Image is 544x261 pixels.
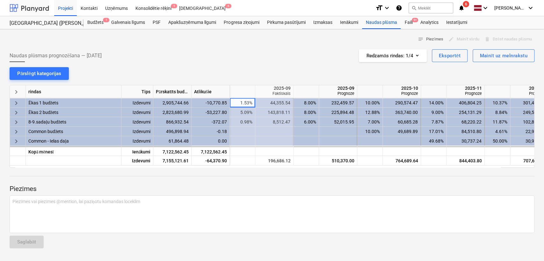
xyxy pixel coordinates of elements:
[366,52,419,60] div: Redzamās rindas : 1/4
[83,16,107,29] div: Budžets
[411,5,417,11] span: search
[192,117,230,127] div: -372.07
[401,16,416,29] a: Faili9+
[385,91,418,96] div: Prognoze
[192,127,230,136] div: -0.18
[153,156,192,166] div: 7,155,121.61
[418,36,443,43] span: Piezīmes
[424,108,444,117] div: 9.00%
[121,85,153,98] div: Tips
[385,108,418,117] div: 363,740.00
[473,49,534,62] button: Mainīt uz melnrakstu
[107,16,149,29] div: Galvenais līgums
[424,117,444,127] div: 7.87%
[121,146,153,156] div: Ienākumi
[424,136,444,146] div: 49.68%
[10,67,69,80] button: Pārslēgt kategorijas
[258,108,290,117] div: 143,818.11
[258,117,290,127] div: 8,512.47
[385,127,418,136] div: 49,689.89
[220,16,263,29] a: Progresa ziņojumi
[232,117,252,127] div: 0.98%
[396,4,402,12] i: Zināšanu pamats
[28,117,66,127] span: 8-9.sadaļu budžets
[10,185,534,194] p: Piezīmes
[442,16,471,29] a: Iestatījumi
[487,108,507,117] div: 8.84%
[153,146,192,156] div: 7,122,562.45
[192,146,230,156] div: 7,122,562.45
[164,16,220,29] div: Apakšuzņēmuma līgumi
[449,91,482,96] div: Prognoze
[480,52,527,60] div: Mainīt uz melnrakstu
[322,85,354,91] div: 2025-09
[416,16,442,29] div: Analytics
[153,85,192,98] div: Pārskatīts budžets
[360,117,380,127] div: 7.00%
[12,118,20,126] span: keyboard_arrow_right
[26,146,121,156] div: Kopā mēnesī
[225,4,231,8] span: 6
[121,98,153,108] div: Izdevumi
[121,136,153,146] div: Izdevumi
[409,3,453,13] button: Meklēt
[487,136,507,146] div: 50.00%
[322,91,354,96] div: Prognoze
[449,117,482,127] div: 68,220.22
[192,136,230,146] div: 0.00
[171,4,177,8] span: 1
[487,117,507,127] div: 11.87%
[258,156,291,166] div: 196,686.12
[263,16,309,29] a: Pirkuma pasūtījumi
[418,36,424,42] span: notes
[28,98,58,108] span: Ēkas 1 budžets
[458,4,465,12] i: notifications
[383,4,391,12] i: keyboard_arrow_down
[17,69,61,78] div: Pārslēgt kategorijas
[192,85,230,98] div: Atlikušie
[12,109,20,116] span: keyboard_arrow_right
[258,85,291,91] div: 2025-09
[153,108,192,117] div: 2,823,680.99
[12,88,20,96] span: keyboard_arrow_right
[463,1,469,7] span: 6
[121,108,153,117] div: Izdevumi
[359,49,427,62] button: Redzamās rindas:1/4
[487,127,507,136] div: 4.61%
[385,156,418,166] div: 764,689.64
[28,127,63,136] span: Common budžets
[258,98,290,108] div: 44,355.54
[192,156,230,166] div: -64,370.90
[449,108,482,117] div: 254,131.29
[153,98,192,108] div: 2,905,744.66
[258,91,291,96] div: Faktiskais
[362,16,401,29] div: Naudas plūsma
[449,85,482,91] div: 2025-11
[149,16,164,29] a: PSF
[424,98,444,108] div: 14.00%
[385,117,418,127] div: 60,685.28
[10,52,102,60] span: Naudas plūsmas prognozēšana — [DATE]
[309,16,336,29] a: Izmaksas
[296,108,316,117] div: 8.00%
[121,117,153,127] div: Izdevumi
[432,49,468,62] button: Eksportēt
[449,98,482,108] div: 406,804.25
[360,127,380,136] div: 10.00%
[360,98,380,108] div: 10.00%
[449,156,482,166] div: 844,403.80
[412,18,418,22] span: 9+
[449,136,482,146] div: 30,737.24
[415,34,446,44] button: Piezīmes
[153,117,192,127] div: 866,932.54
[232,108,252,117] div: 5.09%
[360,108,380,117] div: 12.88%
[192,98,230,108] div: -10,770.85
[449,127,482,136] div: 84,510.80
[322,117,354,127] div: 52,015.95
